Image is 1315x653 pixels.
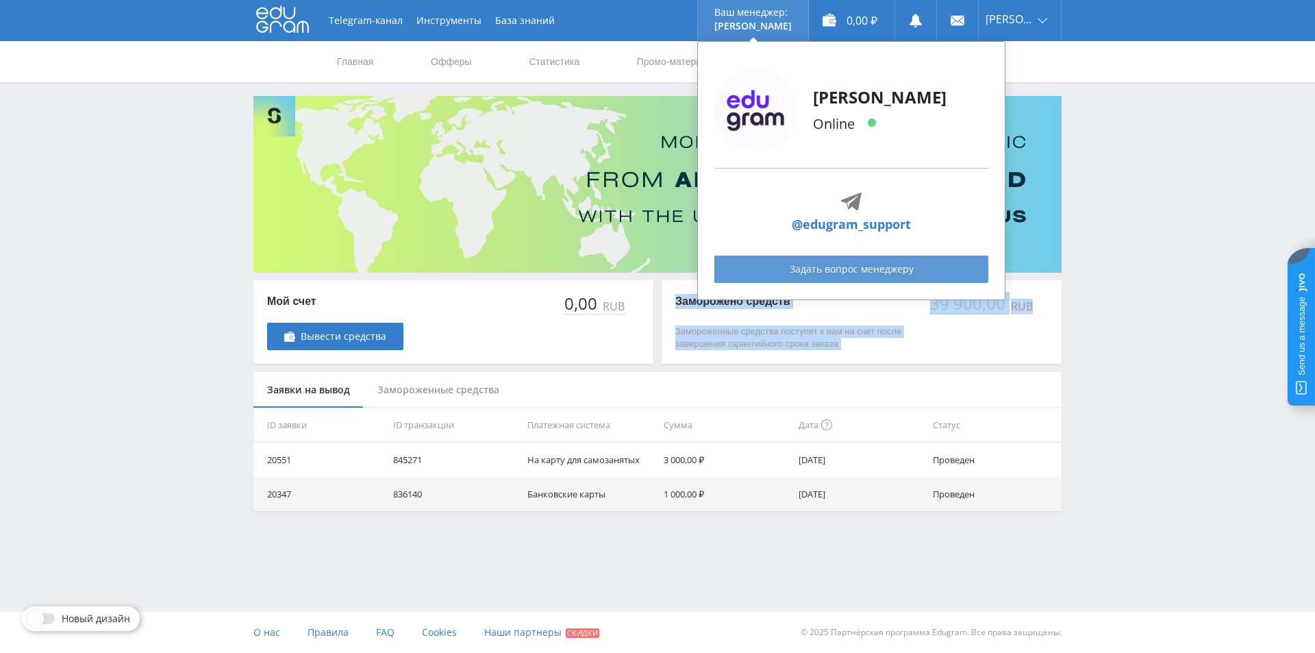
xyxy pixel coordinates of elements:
p: [PERSON_NAME] [813,86,947,108]
div: 39 900,00 [929,294,1008,313]
div: 0,00 [563,294,600,313]
td: Проведен [927,477,1062,511]
td: Банковские карты [522,477,658,511]
span: О нас [253,626,280,639]
a: Правила [308,612,349,653]
td: 845271 [388,443,522,477]
div: Замороженные средства [364,372,513,408]
a: Задать вопрос менеджеру [714,256,988,283]
p: Заморожено средств [675,294,915,309]
td: На карту для самозанятых [522,443,658,477]
p: Замороженные средства поступят к вам на счет после завершения гарантийного срока заказа [675,325,915,350]
td: 20551 [253,443,388,477]
span: Наши партнеры [484,626,562,639]
span: [PERSON_NAME] [986,14,1034,25]
a: Статистика [527,41,581,82]
p: Online [813,114,947,134]
td: 3 000,00 ₽ [658,443,792,477]
a: Промо-материалы [636,41,721,82]
p: [PERSON_NAME] [714,21,792,32]
img: Banner [253,96,1062,273]
a: Вывести средства [267,323,403,350]
td: [DATE] [793,477,927,511]
a: Главная [336,41,375,82]
p: Ваш менеджер: [714,7,792,18]
th: ID заявки [253,408,388,443]
a: Офферы [429,41,473,82]
th: Дата [793,408,927,443]
td: 20347 [253,477,388,511]
span: FAQ [376,626,394,639]
th: Статус [927,408,1062,443]
a: @edugram_support [792,215,911,234]
div: RUB [600,300,626,312]
a: FAQ [376,612,394,653]
td: 1 000,00 ₽ [658,477,792,511]
span: Скидки [566,628,599,638]
a: Cookies [422,612,457,653]
td: Проведен [927,443,1062,477]
div: RUB [1008,300,1034,312]
td: [DATE] [793,443,927,477]
a: О нас [253,612,280,653]
img: edugram_logo.png [714,69,797,151]
span: Правила [308,626,349,639]
th: Платежная система [522,408,658,443]
span: Cookies [422,626,457,639]
span: Вывести средства [301,331,386,342]
td: 836140 [388,477,522,511]
th: ID транзакции [388,408,522,443]
div: © 2025 Партнёрская программа Edugram. Все права защищены. [664,612,1062,653]
span: Новый дизайн [62,613,130,624]
p: Мой счет [267,294,403,309]
a: Наши партнеры Скидки [484,612,599,653]
th: Сумма [658,408,792,443]
div: Заявки на вывод [253,372,364,408]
